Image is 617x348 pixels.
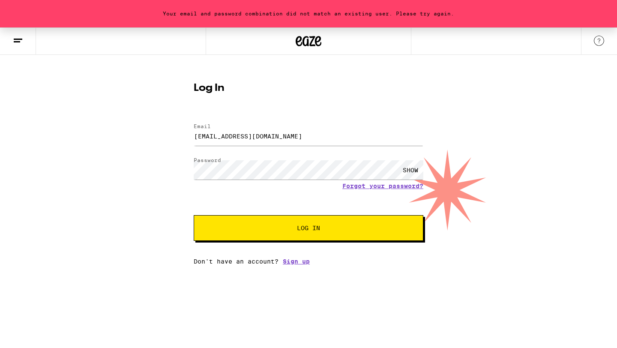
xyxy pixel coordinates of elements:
div: Don't have an account? [194,258,423,265]
a: Sign up [283,258,310,265]
button: Log In [194,215,423,241]
div: SHOW [398,160,423,180]
input: Email [194,126,423,146]
a: Forgot your password? [342,183,423,189]
label: Password [194,157,221,163]
span: Log In [297,225,320,231]
label: Email [194,123,211,129]
span: Hi. Need any help? [16,6,72,13]
h1: Log In [194,83,423,93]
